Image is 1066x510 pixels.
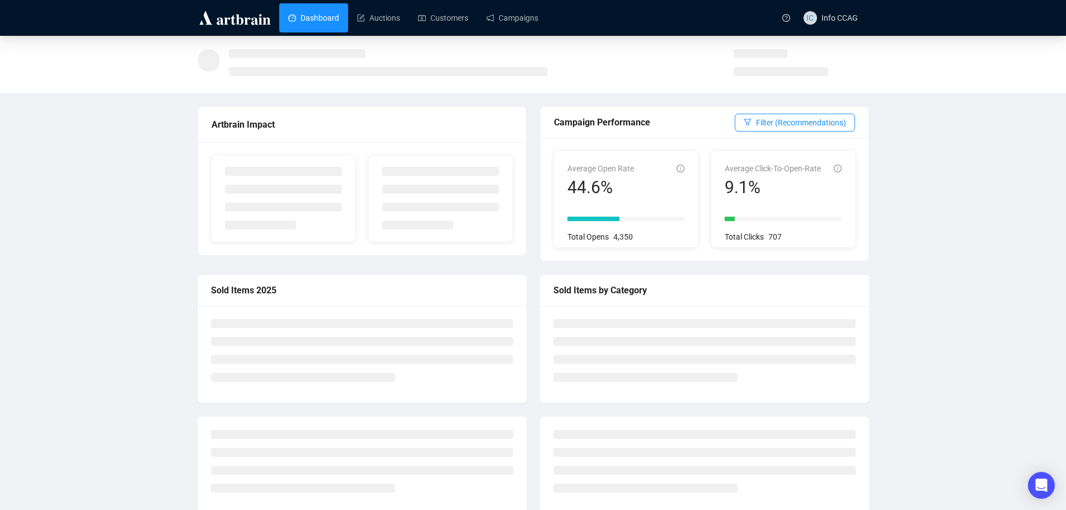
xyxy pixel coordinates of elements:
span: info-circle [834,165,842,172]
div: 9.1% [725,177,821,198]
img: logo [198,9,273,27]
span: Info CCAG [821,13,858,22]
span: filter [744,118,752,126]
span: 4,350 [613,232,633,241]
span: Total Clicks [725,232,764,241]
span: IC [806,12,814,24]
div: Sold Items 2025 [211,283,513,297]
button: Filter (Recommendations) [735,114,855,132]
span: Filter (Recommendations) [756,116,846,129]
span: Average Click-To-Open-Rate [725,164,821,173]
div: Open Intercom Messenger [1028,472,1055,499]
span: info-circle [677,165,684,172]
div: Sold Items by Category [553,283,856,297]
div: Artbrain Impact [212,118,513,132]
div: Campaign Performance [554,115,735,129]
span: Total Opens [567,232,609,241]
span: question-circle [782,14,790,22]
div: 44.6% [567,177,634,198]
span: Average Open Rate [567,164,634,173]
span: 707 [768,232,782,241]
a: Auctions [357,3,400,32]
a: Campaigns [486,3,538,32]
a: Dashboard [288,3,339,32]
a: Customers [418,3,468,32]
